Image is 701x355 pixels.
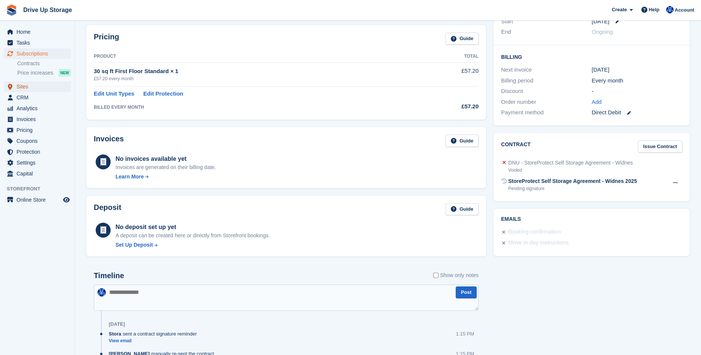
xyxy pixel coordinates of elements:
[4,168,71,179] a: menu
[501,76,591,85] div: Billing period
[508,228,561,237] div: Booking confirmation
[94,135,124,147] h2: Invoices
[417,51,479,63] th: Total
[508,238,569,247] div: Move in day instructions
[59,69,71,76] div: NEW
[501,141,531,153] h2: Contract
[592,87,682,96] div: -
[17,60,71,67] a: Contracts
[4,125,71,135] a: menu
[501,53,682,60] h2: Billing
[433,271,479,279] label: Show only notes
[4,157,71,168] a: menu
[94,51,417,63] th: Product
[501,216,682,222] h2: Emails
[116,241,153,249] div: Set Up Deposit
[446,203,479,216] a: Guide
[116,173,216,181] a: Learn More
[94,203,121,216] h2: Deposit
[116,154,216,163] div: No invoices available yet
[4,147,71,157] a: menu
[7,185,75,193] span: Storefront
[17,37,62,48] span: Tasks
[456,330,474,337] div: 1:15 PM
[501,17,591,26] div: Start
[446,33,479,45] a: Guide
[4,27,71,37] a: menu
[17,69,53,76] span: Price increases
[666,6,674,13] img: Widnes Team
[4,81,71,92] a: menu
[4,37,71,48] a: menu
[94,271,124,280] h2: Timeline
[17,69,71,77] a: Price increases NEW
[4,114,71,124] a: menu
[94,75,417,82] div: £57.20 every month
[17,92,62,103] span: CRM
[4,195,71,205] a: menu
[116,163,216,171] div: Invoices are generated on their billing date.
[143,90,183,98] a: Edit Protection
[592,76,682,85] div: Every month
[4,103,71,114] a: menu
[508,185,637,192] div: Pending signature
[17,195,62,205] span: Online Store
[109,321,125,327] div: [DATE]
[592,28,613,35] span: Ongoing
[17,147,62,157] span: Protection
[20,4,75,16] a: Drive Up Storage
[446,135,479,147] a: Guide
[417,63,479,86] td: £57.20
[4,136,71,146] a: menu
[433,271,438,279] input: Show only notes
[508,159,633,167] div: DNU - StoreProtect Self Storage Agreement - Widnes
[508,177,637,185] div: StoreProtect Self Storage Agreement - Widnes 2025
[17,136,62,146] span: Coupons
[501,108,591,117] div: Payment method
[675,6,694,14] span: Account
[417,102,479,111] div: £57.20
[62,195,71,204] a: Preview store
[592,17,609,26] time: 2025-09-13 00:00:00 UTC
[17,103,62,114] span: Analytics
[638,141,682,153] a: Issue Contract
[94,90,134,98] a: Edit Unit Types
[17,168,62,179] span: Capital
[17,114,62,124] span: Invoices
[116,241,270,249] a: Set Up Deposit
[98,288,106,297] img: Widnes Team
[501,66,591,74] div: Next invoice
[592,108,682,117] div: Direct Debit
[501,87,591,96] div: Discount
[17,157,62,168] span: Settings
[592,98,602,106] a: Add
[116,173,144,181] div: Learn More
[17,125,62,135] span: Pricing
[612,6,627,13] span: Create
[508,167,633,174] div: Voided
[116,232,270,240] p: A deposit can be created here or directly from Storefront bookings.
[109,330,201,337] div: sent a contract signature reminder
[4,48,71,59] a: menu
[116,223,270,232] div: No deposit set up yet
[94,104,417,111] div: BILLED EVERY MONTH
[109,330,121,337] span: Stora
[94,33,119,45] h2: Pricing
[592,66,682,74] div: [DATE]
[4,92,71,103] a: menu
[501,28,591,36] div: End
[109,338,201,344] a: View email
[501,98,591,106] div: Order number
[17,27,62,37] span: Home
[94,67,417,76] div: 30 sq ft First Floor Standard × 1
[17,48,62,59] span: Subscriptions
[456,286,477,299] button: Post
[649,6,659,13] span: Help
[6,4,17,16] img: stora-icon-8386f47178a22dfd0bd8f6a31ec36ba5ce8667c1dd55bd0f319d3a0aa187defe.svg
[17,81,62,92] span: Sites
